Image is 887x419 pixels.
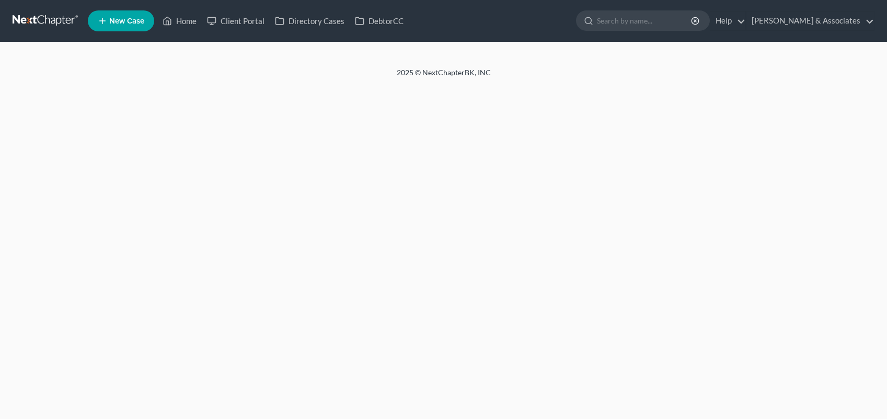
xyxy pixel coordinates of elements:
span: New Case [109,17,144,25]
a: [PERSON_NAME] & Associates [746,11,874,30]
div: 2025 © NextChapterBK, INC [146,67,742,86]
a: Help [710,11,745,30]
a: Directory Cases [270,11,350,30]
a: Home [157,11,202,30]
input: Search by name... [597,11,693,30]
a: DebtorCC [350,11,409,30]
a: Client Portal [202,11,270,30]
